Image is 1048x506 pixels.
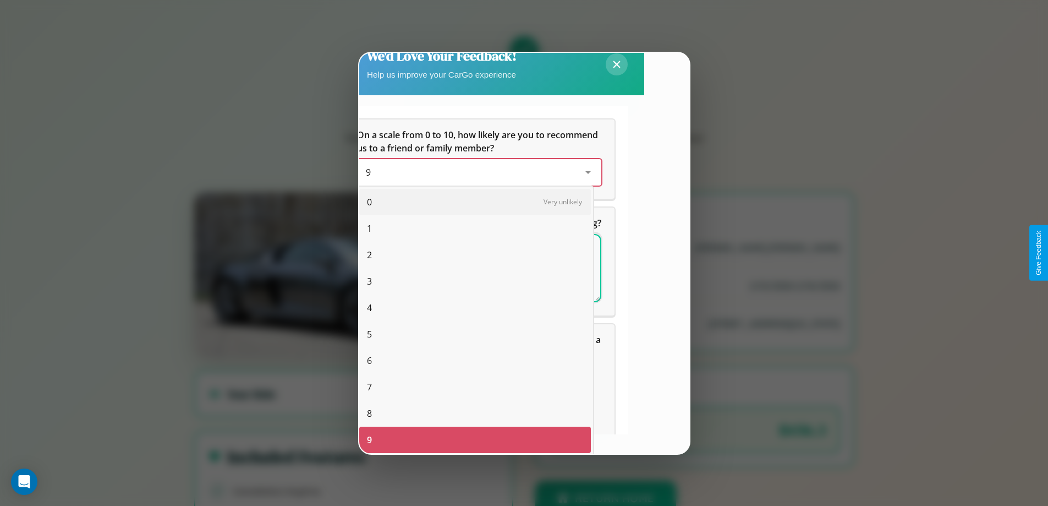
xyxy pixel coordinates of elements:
h2: We'd Love Your Feedback! [367,47,517,65]
div: 1 [359,215,591,242]
div: 0 [359,189,591,215]
span: 2 [367,248,372,262]
div: 10 [359,453,591,480]
div: 3 [359,268,591,295]
span: 7 [367,380,372,394]
div: 6 [359,347,591,374]
span: 8 [367,407,372,420]
div: Open Intercom Messenger [11,469,37,495]
span: Very unlikely [544,197,582,206]
div: 9 [359,427,591,453]
span: 5 [367,328,372,341]
div: 7 [359,374,591,400]
span: 4 [367,301,372,314]
p: Help us improve your CarGo experience [367,67,517,82]
span: 1 [367,222,372,235]
div: Give Feedback [1035,231,1042,275]
span: 9 [367,433,372,447]
span: 3 [367,275,372,288]
span: Which of the following features do you value the most in a vehicle? [357,334,603,359]
span: What can we do to make your experience more satisfying? [357,217,601,229]
div: On a scale from 0 to 10, how likely are you to recommend us to a friend or family member? [344,119,614,199]
span: 9 [366,166,371,178]
span: On a scale from 0 to 10, how likely are you to recommend us to a friend or family member? [357,129,600,154]
div: 5 [359,321,591,347]
div: 4 [359,295,591,321]
h5: On a scale from 0 to 10, how likely are you to recommend us to a friend or family member? [357,128,601,155]
span: 0 [367,195,372,209]
div: 8 [359,400,591,427]
span: 6 [367,354,372,367]
div: On a scale from 0 to 10, how likely are you to recommend us to a friend or family member? [357,159,601,186]
div: 2 [359,242,591,268]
